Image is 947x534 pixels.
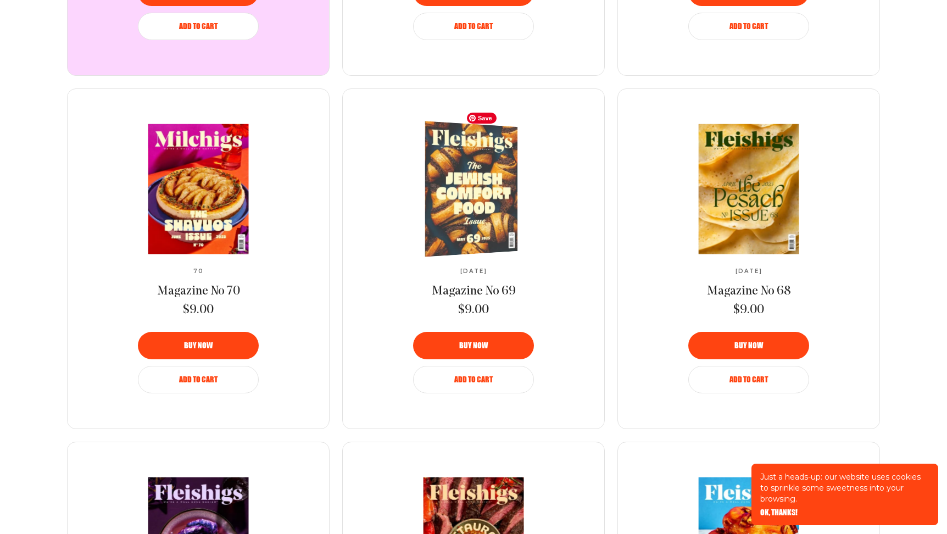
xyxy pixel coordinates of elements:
a: Magazine No 70 [157,283,240,300]
p: Just a heads-up: our website uses cookies to sprinkle some sweetness into your browsing. [760,471,929,504]
a: Magazine No 69Magazine No 69 [382,124,565,254]
span: Magazine No 70 [157,285,240,298]
span: Magazine No 69 [432,285,516,298]
button: Add to Cart [413,13,534,40]
a: Magazine No 68Magazine No 68 [657,124,840,254]
button: Add to Cart [688,366,809,393]
span: Add to Cart [454,23,493,30]
button: Buy now [413,332,534,359]
span: $9.00 [183,302,214,319]
span: Add to Cart [454,376,493,383]
button: OK, THANKS! [760,509,798,516]
span: Magazine No 68 [707,285,791,298]
button: Add to Cart [413,366,534,393]
span: [DATE] [736,268,762,275]
a: Magazine No 70Magazine No 70 [107,124,290,254]
span: Add to Cart [729,376,768,383]
button: Add to Cart [688,13,809,40]
a: Magazine No 69 [432,283,516,300]
span: $9.00 [458,302,489,319]
img: Magazine No 70 [107,124,291,254]
span: Buy now [459,342,488,349]
button: Add to Cart [138,366,259,393]
button: Buy now [138,332,259,359]
img: Magazine No 68 [657,124,841,254]
span: Add to Cart [179,23,218,30]
span: Add to Cart [179,376,218,383]
button: Buy now [688,332,809,359]
span: 70 [193,268,204,275]
a: Magazine No 68 [707,283,791,300]
span: $9.00 [733,302,764,319]
span: Buy now [734,342,763,349]
span: [DATE] [460,268,487,275]
button: Add to Cart [138,13,259,40]
img: Magazine No 69 [382,118,552,259]
span: Buy now [184,342,213,349]
span: Add to Cart [729,23,768,30]
span: Save [467,113,497,124]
